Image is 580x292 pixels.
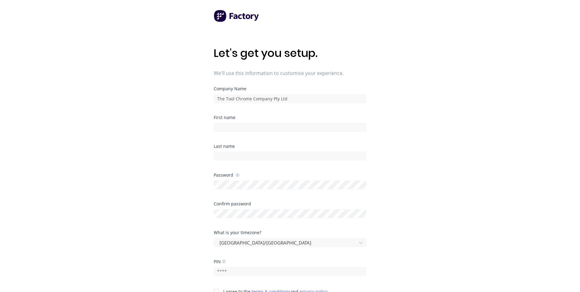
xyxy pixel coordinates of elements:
[214,172,240,178] div: Password
[214,69,367,77] span: We'll use this information to customise your experience.
[214,10,260,22] img: Factory
[214,87,367,91] div: Company Name
[214,144,367,148] div: Last name
[214,115,367,120] div: First name
[214,202,367,206] div: Confirm password
[214,259,226,264] div: PIN
[214,47,367,60] h1: Let's get you setup.
[214,230,367,235] div: What is your timezone?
